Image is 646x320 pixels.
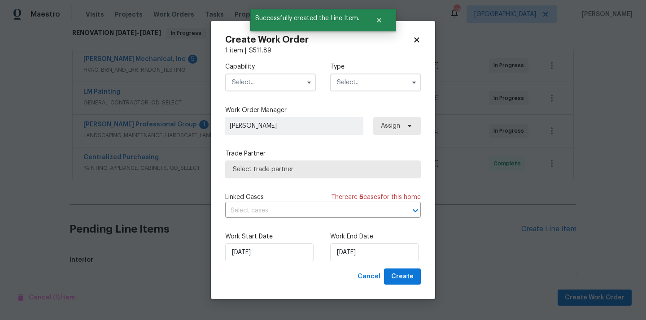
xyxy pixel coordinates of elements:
[304,77,314,88] button: Show options
[384,268,421,285] button: Create
[359,194,363,200] span: 5
[233,165,413,174] span: Select trade partner
[225,243,314,261] input: M/D/YYYY
[225,35,413,44] h2: Create Work Order
[330,74,421,91] input: Select...
[330,62,421,71] label: Type
[358,271,380,282] span: Cancel
[225,46,421,55] div: 1 item |
[391,271,414,282] span: Create
[354,268,384,285] button: Cancel
[331,193,421,202] span: There are case s for this home
[409,204,422,217] button: Open
[381,121,400,130] span: Assign
[225,62,316,71] label: Capability
[225,106,421,115] label: Work Order Manager
[230,121,359,130] span: [PERSON_NAME]
[225,204,396,218] input: Select cases
[364,11,394,29] button: Close
[225,232,316,241] label: Work Start Date
[249,48,271,54] span: $ 511.89
[409,77,419,88] button: Show options
[330,243,419,261] input: M/D/YYYY
[225,193,264,202] span: Linked Cases
[225,149,421,158] label: Trade Partner
[250,9,364,28] span: Successfully created the Line Item.
[225,74,316,91] input: Select...
[330,232,421,241] label: Work End Date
